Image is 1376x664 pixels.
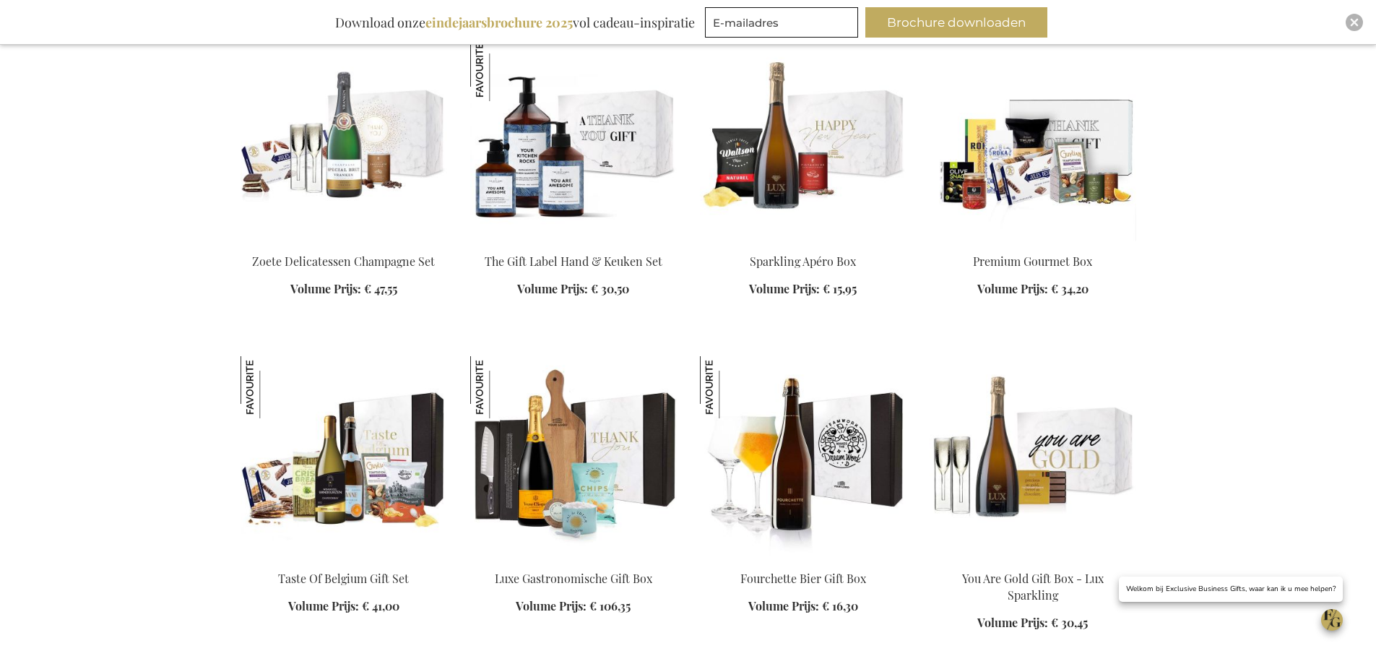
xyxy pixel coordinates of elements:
a: Volume Prijs: € 30,50 [517,281,629,298]
a: The Gift Label Hand & Kitchen Set The Gift Label Hand & Keuken Set [470,236,677,249]
a: Premium Gourmet Box [930,236,1136,249]
a: Sparkling Apero Box [700,236,906,249]
span: € 34,20 [1051,281,1089,296]
img: Taste Of Belgium Gift Set [241,356,303,418]
a: Luxury Culinary Gift Box Luxe Gastronomische Gift Box [470,553,677,566]
a: Luxe Gastronomische Gift Box [495,571,652,586]
a: Volume Prijs: € 30,45 [977,615,1088,631]
span: Volume Prijs: [290,281,361,296]
div: Download onze vol cadeau-inspiratie [329,7,701,38]
span: Volume Prijs: [749,281,820,296]
form: marketing offers and promotions [705,7,862,42]
a: You Are Gold Gift Box - Lux Sparkling [930,553,1136,566]
span: Volume Prijs: [748,598,819,613]
a: Volume Prijs: € 41,00 [288,598,399,615]
img: Fourchette Bier Gift Box [700,356,762,418]
img: The Gift Label Hand & Keuken Set [470,39,532,101]
span: Volume Prijs: [977,615,1048,630]
img: Close [1350,18,1359,27]
a: Premium Gourmet Box [973,254,1092,269]
img: Sparkling Apero Box [700,39,906,241]
a: Sparkling Apéro Box [750,254,856,269]
button: Brochure downloaden [865,7,1047,38]
div: Close [1346,14,1363,31]
a: You Are Gold Gift Box - Lux Sparkling [962,571,1104,603]
a: Volume Prijs: € 106,35 [516,598,631,615]
a: Volume Prijs: € 16,30 [748,598,858,615]
b: eindejaarsbrochure 2025 [425,14,573,31]
img: The Gift Label Hand & Kitchen Set [470,39,677,241]
a: The Gift Label Hand & Keuken Set [485,254,662,269]
span: Volume Prijs: [288,598,359,613]
a: Sweet Delights Champagne Set [241,236,447,249]
a: Taste Of Belgium Gift Set Taste Of Belgium Gift Set [241,553,447,566]
img: Luxe Gastronomische Gift Box [470,356,532,418]
span: € 30,50 [591,281,629,296]
a: Volume Prijs: € 15,95 [749,281,857,298]
span: Volume Prijs: [517,281,588,296]
span: € 16,30 [822,598,858,613]
span: Volume Prijs: [516,598,587,613]
a: Taste Of Belgium Gift Set [278,571,409,586]
a: Volume Prijs: € 34,20 [977,281,1089,298]
span: € 30,45 [1051,615,1088,630]
img: Sweet Delights Champagne Set [241,39,447,241]
img: Luxury Culinary Gift Box [470,356,677,559]
a: Volume Prijs: € 47,55 [290,281,397,298]
span: € 41,00 [362,598,399,613]
span: € 106,35 [589,598,631,613]
img: Fourchette Beer Gift Box [700,356,906,559]
img: Premium Gourmet Box [930,39,1136,241]
a: Fourchette Beer Gift Box Fourchette Bier Gift Box [700,553,906,566]
input: E-mailadres [705,7,858,38]
img: Taste Of Belgium Gift Set [241,356,447,559]
img: You Are Gold Gift Box - Lux Sparkling [930,356,1136,559]
span: € 15,95 [823,281,857,296]
span: Volume Prijs: [977,281,1048,296]
a: Fourchette Bier Gift Box [740,571,866,586]
a: Zoete Delicatessen Champagne Set [252,254,435,269]
span: € 47,55 [364,281,397,296]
